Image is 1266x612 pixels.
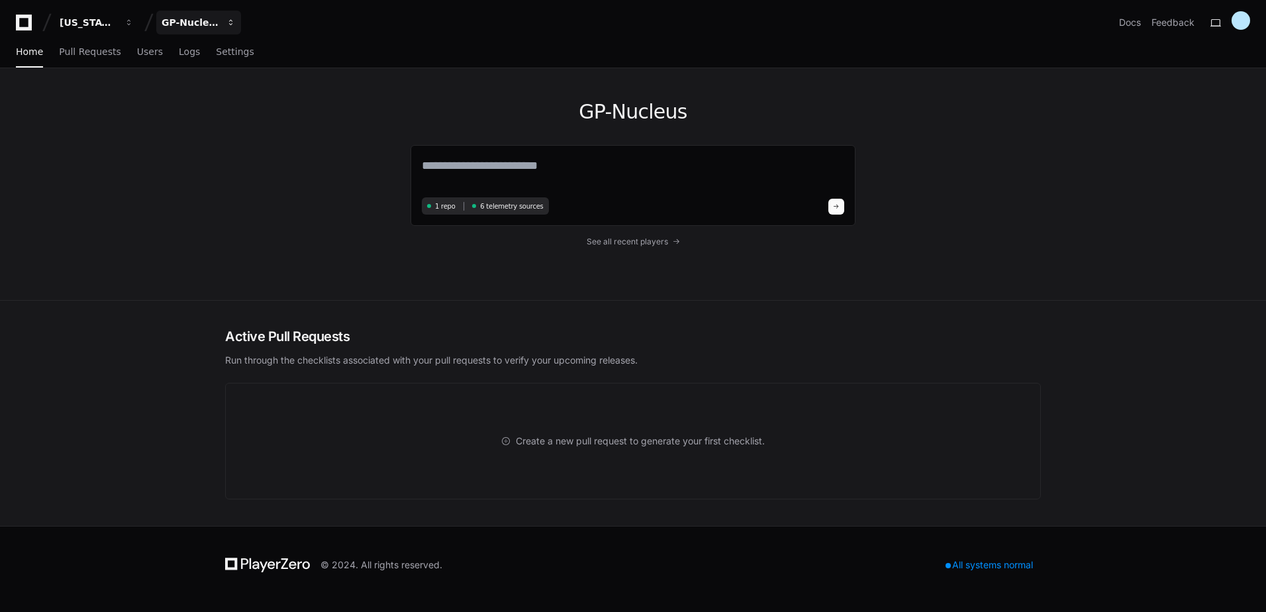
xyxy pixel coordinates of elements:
span: 1 repo [435,201,456,211]
span: Home [16,48,43,56]
a: See all recent players [411,236,855,247]
span: Pull Requests [59,48,121,56]
h1: GP-Nucleus [411,100,855,124]
a: Settings [216,37,254,68]
span: Settings [216,48,254,56]
div: [US_STATE] Pacific [60,16,117,29]
div: All systems normal [938,556,1041,574]
a: Users [137,37,163,68]
span: Create a new pull request to generate your first checklist. [516,434,765,448]
div: GP-Nucleus [162,16,219,29]
span: Logs [179,48,200,56]
a: Pull Requests [59,37,121,68]
a: Home [16,37,43,68]
span: 6 telemetry sources [480,201,543,211]
a: Docs [1119,16,1141,29]
button: GP-Nucleus [156,11,241,34]
span: Users [137,48,163,56]
button: [US_STATE] Pacific [54,11,139,34]
p: Run through the checklists associated with your pull requests to verify your upcoming releases. [225,354,1041,367]
a: Logs [179,37,200,68]
span: See all recent players [587,236,668,247]
button: Feedback [1151,16,1194,29]
h2: Active Pull Requests [225,327,1041,346]
div: © 2024. All rights reserved. [320,558,442,572]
